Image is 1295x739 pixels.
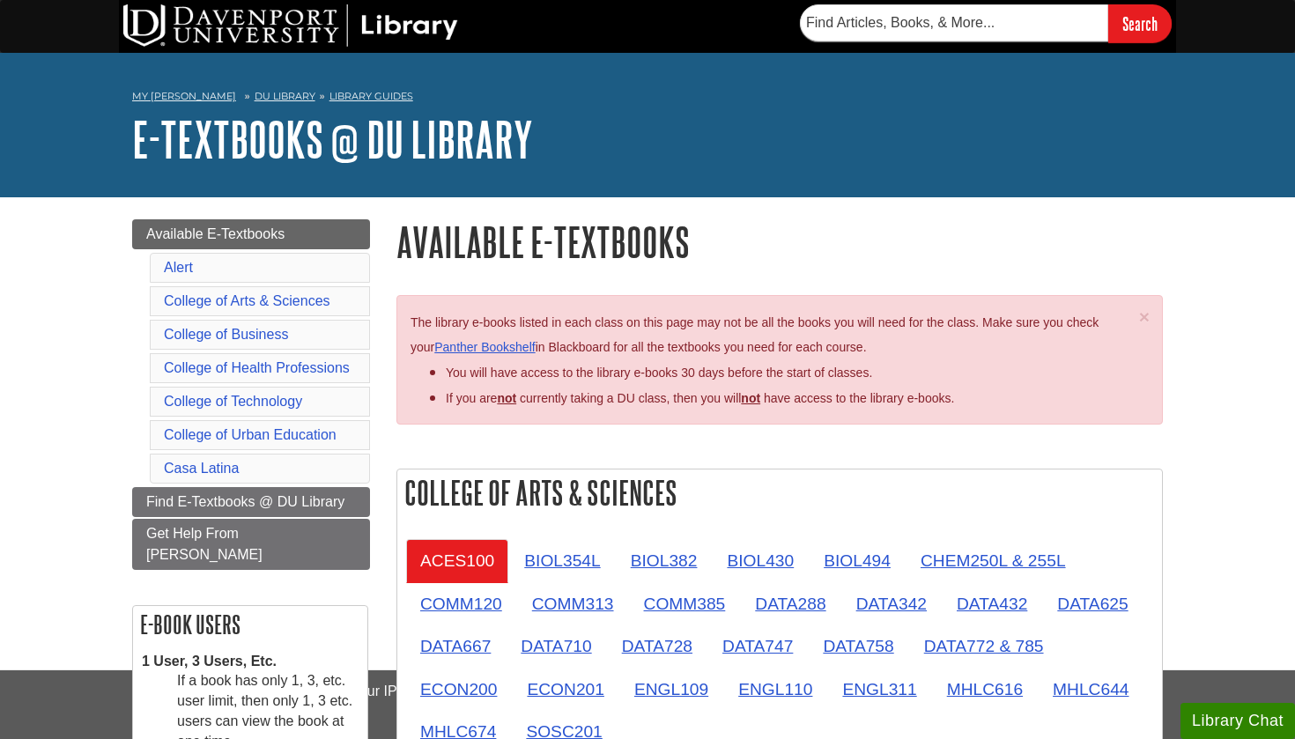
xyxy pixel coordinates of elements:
[406,539,508,582] a: ACES100
[1139,307,1150,326] button: Close
[164,327,288,342] a: College of Business
[800,4,1108,41] input: Find Articles, Books, & More...
[518,582,628,625] a: COMM313
[810,539,905,582] a: BIOL494
[630,582,740,625] a: COMM385
[828,668,930,711] a: ENGL311
[906,539,1080,582] a: CHEM250L & 255L
[617,539,712,582] a: BIOL382
[255,90,315,102] a: DU Library
[809,624,907,668] a: DATA758
[329,90,413,102] a: Library Guides
[497,391,516,405] strong: not
[123,4,458,47] img: DU Library
[446,366,872,380] span: You will have access to the library e-books 30 days before the start of classes.
[620,668,722,711] a: ENGL109
[142,652,359,672] dt: 1 User, 3 Users, Etc.
[146,494,344,509] span: Find E-Textbooks @ DU Library
[513,668,618,711] a: ECON201
[133,606,367,643] h2: E-book Users
[132,112,533,166] a: E-Textbooks @ DU Library
[411,315,1099,355] span: The library e-books listed in each class on this page may not be all the books you will need for ...
[397,469,1162,516] h2: College of Arts & Sciences
[396,219,1163,264] h1: Available E-Textbooks
[510,539,614,582] a: BIOL354L
[446,391,954,405] span: If you are currently taking a DU class, then you will have access to the library e-books.
[406,624,505,668] a: DATA667
[910,624,1058,668] a: DATA772 & 785
[713,539,808,582] a: BIOL430
[741,391,760,405] u: not
[1039,668,1143,711] a: MHLC644
[1180,703,1295,739] button: Library Chat
[132,89,236,104] a: My [PERSON_NAME]
[434,340,535,354] a: Panther Bookshelf
[406,668,511,711] a: ECON200
[1139,307,1150,327] span: ×
[608,624,707,668] a: DATA728
[507,624,605,668] a: DATA710
[1108,4,1172,42] input: Search
[164,293,330,308] a: College of Arts & Sciences
[164,260,193,275] a: Alert
[933,668,1037,711] a: MHLC616
[1043,582,1142,625] a: DATA625
[164,461,239,476] a: Casa Latina
[164,394,302,409] a: College of Technology
[132,219,370,249] a: Available E-Textbooks
[943,582,1041,625] a: DATA432
[146,226,285,241] span: Available E-Textbooks
[708,624,807,668] a: DATA747
[146,526,263,562] span: Get Help From [PERSON_NAME]
[842,582,941,625] a: DATA342
[741,582,840,625] a: DATA288
[164,360,350,375] a: College of Health Professions
[132,487,370,517] a: Find E-Textbooks @ DU Library
[724,668,826,711] a: ENGL110
[800,4,1172,42] form: Searches DU Library's articles, books, and more
[132,85,1163,113] nav: breadcrumb
[132,519,370,570] a: Get Help From [PERSON_NAME]
[164,427,337,442] a: College of Urban Education
[406,582,516,625] a: COMM120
